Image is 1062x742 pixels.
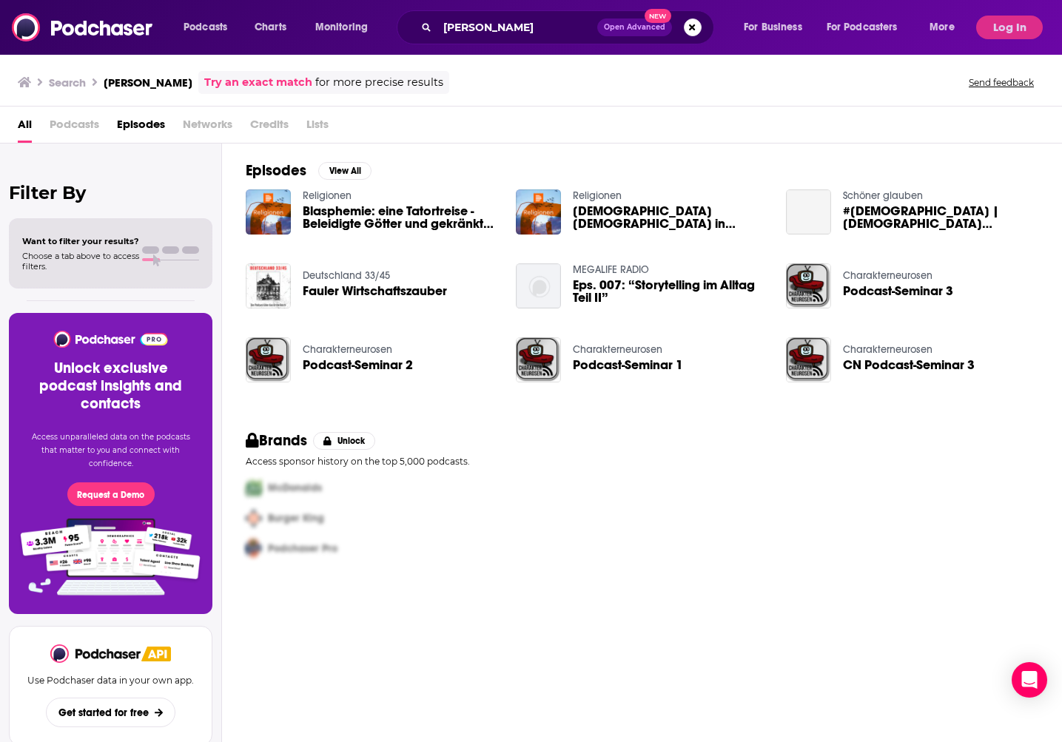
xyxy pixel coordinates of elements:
[516,337,561,382] img: Podcast-Seminar 1
[246,456,1038,467] p: Access sponsor history on the top 5,000 podcasts.
[240,473,268,503] img: First Pro Logo
[27,360,195,413] h3: Unlock exclusive podcast insights and contacts
[268,512,324,525] span: Burger King
[843,189,923,202] a: Schöner glauben
[843,285,953,297] span: Podcast-Seminar 3
[843,205,1038,230] span: #[DEMOGRAPHIC_DATA] | [DEMOGRAPHIC_DATA][PERSON_NAME] – Was richtet Menschen auf?
[573,279,768,304] a: Eps. 007: “Storytelling im Alltag Teil II”
[313,432,376,450] button: Unlock
[204,74,312,91] a: Try an exact match
[976,16,1043,39] button: Log In
[303,269,390,282] a: Deutschland 33/45
[305,16,387,39] button: open menu
[733,16,821,39] button: open menu
[183,112,232,143] span: Networks
[27,431,195,471] p: Access unparalleled data on the podcasts that matter to you and connect with confidence.
[268,482,322,494] span: McDonalds
[184,17,227,38] span: Podcasts
[117,112,165,143] a: Episodes
[12,13,154,41] img: Podchaser - Follow, Share and Rate Podcasts
[240,533,268,564] img: Third Pro Logo
[827,17,898,38] span: For Podcasters
[843,205,1038,230] a: #bibellesenmit | Benedikt Elsner – Was richtet Menschen auf?
[303,359,413,371] a: Podcast-Seminar 2
[46,698,175,727] button: Get started for free
[303,285,447,297] a: Fauler Wirtschaftszauber
[786,337,831,382] img: CN Podcast-Seminar 3
[246,263,291,308] img: Fauler Wirtschaftszauber
[53,331,169,348] img: Podchaser - Follow, Share and Rate Podcasts
[303,343,392,356] a: Charakterneurosen
[18,112,32,143] a: All
[744,17,802,38] span: For Business
[573,205,768,230] a: Muslimische Sufis in Pakistan - Fromme Sehnsucht unter Polizeischutz
[50,644,142,663] img: Podchaser - Follow, Share and Rate Podcasts
[573,205,768,230] span: [DEMOGRAPHIC_DATA] [DEMOGRAPHIC_DATA] in [GEOGRAPHIC_DATA] - Fromme Sehnsucht unter Polizeischutz
[930,17,955,38] span: More
[16,518,206,596] img: Pro Features
[843,359,975,371] a: CN Podcast-Seminar 3
[604,24,665,31] span: Open Advanced
[22,236,139,246] span: Want to filter your results?
[597,18,672,36] button: Open AdvancedNew
[250,112,289,143] span: Credits
[27,675,194,686] p: Use Podchaser data in your own app.
[318,162,372,180] button: View All
[246,161,372,180] a: EpisodesView All
[411,10,728,44] div: Search podcasts, credits, & more...
[573,359,683,371] a: Podcast-Seminar 1
[516,189,561,235] img: Muslimische Sufis in Pakistan - Fromme Sehnsucht unter Polizeischutz
[437,16,597,39] input: Search podcasts, credits, & more...
[245,16,295,39] a: Charts
[50,112,99,143] span: Podcasts
[22,251,139,271] span: Choose a tab above to access filters.
[573,263,649,276] a: MEGALIFE RADIO
[573,189,622,202] a: Religionen
[843,343,932,356] a: Charakterneurosen
[255,17,286,38] span: Charts
[817,16,919,39] button: open menu
[268,542,337,555] span: Podchaser Pro
[306,112,329,143] span: Lists
[67,482,155,506] button: Request a Demo
[141,647,171,661] img: Podchaser API banner
[964,76,1038,89] button: Send feedback
[303,189,352,202] a: Religionen
[246,337,291,382] img: Podcast-Seminar 2
[9,182,212,203] h2: Filter By
[573,343,662,356] a: Charakterneurosen
[246,189,291,235] img: Blasphemie: eine Tatortreise - Beleidigte Götter und gekränkte Fromme
[1012,662,1047,698] div: Open Intercom Messenger
[303,205,498,230] a: Blasphemie: eine Tatortreise - Beleidigte Götter und gekränkte Fromme
[786,263,831,308] img: Podcast-Seminar 3
[58,706,149,719] span: Get started for free
[315,74,443,91] span: for more precise results
[315,17,368,38] span: Monitoring
[246,431,307,450] h2: Brands
[246,161,306,180] h2: Episodes
[645,9,671,23] span: New
[104,75,192,90] h3: [PERSON_NAME]
[49,75,86,90] h3: Search
[786,189,831,235] a: #bibellesenmit | Benedikt Elsner – Was richtet Menschen auf?
[516,263,561,308] img: Eps. 007: “Storytelling im Alltag Teil II”
[919,16,973,39] button: open menu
